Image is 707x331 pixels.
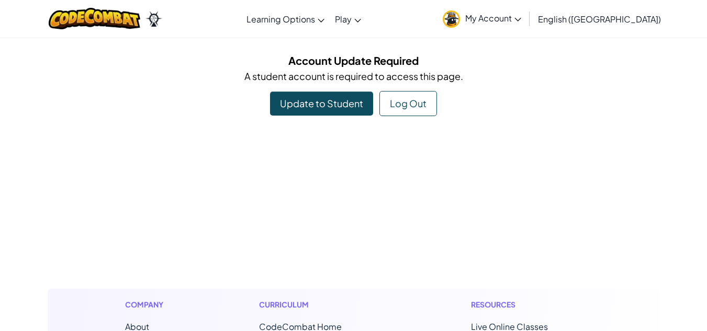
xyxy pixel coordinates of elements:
span: My Account [465,13,521,24]
a: Update to Student [270,92,373,116]
img: CodeCombat logo [49,8,140,29]
h5: Account Update Required [55,52,652,69]
h1: Company [125,299,174,310]
img: avatar [443,10,460,28]
h1: Resources [471,299,582,310]
img: Ozaria [145,11,162,27]
a: My Account [437,2,526,35]
a: English ([GEOGRAPHIC_DATA]) [533,5,666,33]
button: Log Out [379,91,437,116]
p: A student account is required to access this page. [55,69,652,84]
span: Play [335,14,352,25]
a: Learning Options [241,5,330,33]
h1: Curriculum [259,299,386,310]
span: Learning Options [246,14,315,25]
span: English ([GEOGRAPHIC_DATA]) [538,14,661,25]
a: Play [330,5,366,33]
